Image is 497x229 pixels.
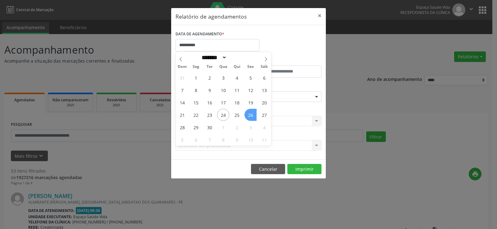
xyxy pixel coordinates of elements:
[176,65,189,69] span: Dom
[217,72,229,84] span: Setembro 3, 2025
[189,65,203,69] span: Seg
[176,84,188,96] span: Setembro 7, 2025
[244,72,257,84] span: Setembro 5, 2025
[176,72,188,84] span: Agosto 31, 2025
[203,96,216,108] span: Setembro 16, 2025
[203,72,216,84] span: Setembro 2, 2025
[231,109,243,121] span: Setembro 25, 2025
[231,134,243,146] span: Outubro 9, 2025
[313,8,326,23] button: Close
[176,12,247,20] h5: Relatório de agendamentos
[190,121,202,133] span: Setembro 29, 2025
[203,121,216,133] span: Setembro 30, 2025
[258,109,270,121] span: Setembro 27, 2025
[217,109,229,121] span: Setembro 24, 2025
[258,65,271,69] span: Sáb
[190,84,202,96] span: Setembro 8, 2025
[199,54,227,61] select: Month
[244,121,257,133] span: Outubro 3, 2025
[258,96,270,108] span: Setembro 20, 2025
[244,84,257,96] span: Setembro 12, 2025
[203,109,216,121] span: Setembro 23, 2025
[190,72,202,84] span: Setembro 1, 2025
[176,96,188,108] span: Setembro 14, 2025
[217,84,229,96] span: Setembro 10, 2025
[244,65,258,69] span: Sex
[217,121,229,133] span: Outubro 1, 2025
[176,134,188,146] span: Outubro 5, 2025
[217,134,229,146] span: Outubro 8, 2025
[227,54,247,61] input: Year
[176,109,188,121] span: Setembro 21, 2025
[217,65,230,69] span: Qua
[231,84,243,96] span: Setembro 11, 2025
[258,134,270,146] span: Outubro 11, 2025
[230,65,244,69] span: Qui
[231,121,243,133] span: Outubro 2, 2025
[258,84,270,96] span: Setembro 13, 2025
[176,121,188,133] span: Setembro 28, 2025
[231,96,243,108] span: Setembro 18, 2025
[203,84,216,96] span: Setembro 9, 2025
[190,109,202,121] span: Setembro 22, 2025
[203,134,216,146] span: Outubro 7, 2025
[244,134,257,146] span: Outubro 10, 2025
[244,109,257,121] span: Setembro 26, 2025
[217,96,229,108] span: Setembro 17, 2025
[190,134,202,146] span: Outubro 6, 2025
[258,72,270,84] span: Setembro 6, 2025
[176,29,224,39] label: DATA DE AGENDAMENTO
[231,72,243,84] span: Setembro 4, 2025
[287,164,321,174] button: Imprimir
[190,96,202,108] span: Setembro 15, 2025
[203,65,217,69] span: Ter
[244,96,257,108] span: Setembro 19, 2025
[250,56,321,65] label: ATÉ
[258,121,270,133] span: Outubro 4, 2025
[251,164,285,174] button: Cancelar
